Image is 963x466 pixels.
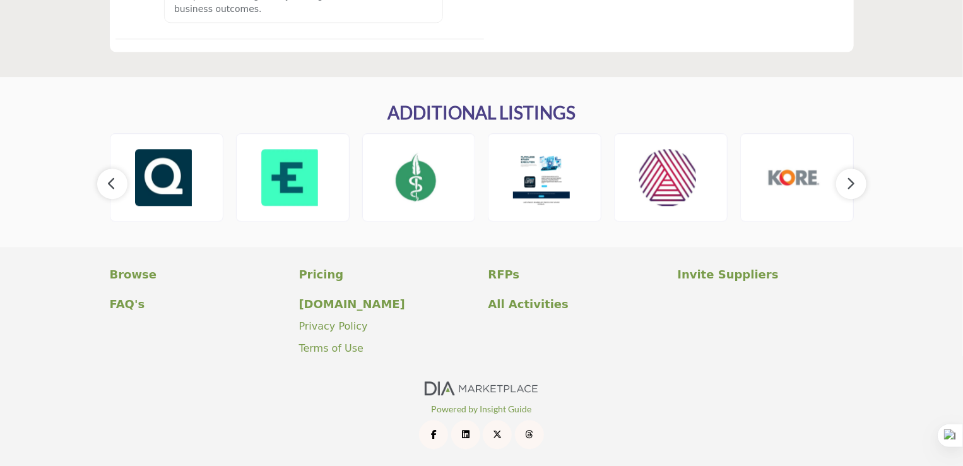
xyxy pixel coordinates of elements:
a: All Activities [488,296,665,313]
a: FAQ's [110,296,286,313]
img: Alphanumeric [639,149,696,206]
a: Pricing [299,266,475,283]
img: ProofPilot [513,149,570,206]
a: LinkedIn Link [451,420,480,449]
img: Evernorth Health Services [261,149,318,206]
a: Powered by Insight Guide [432,403,532,414]
img: Qinecsa Solutions [135,149,192,206]
img: Synterex, Inc. [387,149,444,206]
a: Threads Link [515,420,544,449]
a: Twitter Link [483,420,512,449]
a: [DOMAIN_NAME] [299,296,475,313]
a: Facebook Link [419,420,448,449]
a: Invite Suppliers [678,266,854,283]
img: KORE Connected Health [765,149,822,206]
h2: ADDITIONAL LISTINGS [387,102,576,124]
a: Terms of Use [299,342,364,354]
a: Privacy Policy [299,320,368,332]
a: Browse [110,266,286,283]
a: RFPs [488,266,665,283]
img: No Site Logo [425,381,538,395]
